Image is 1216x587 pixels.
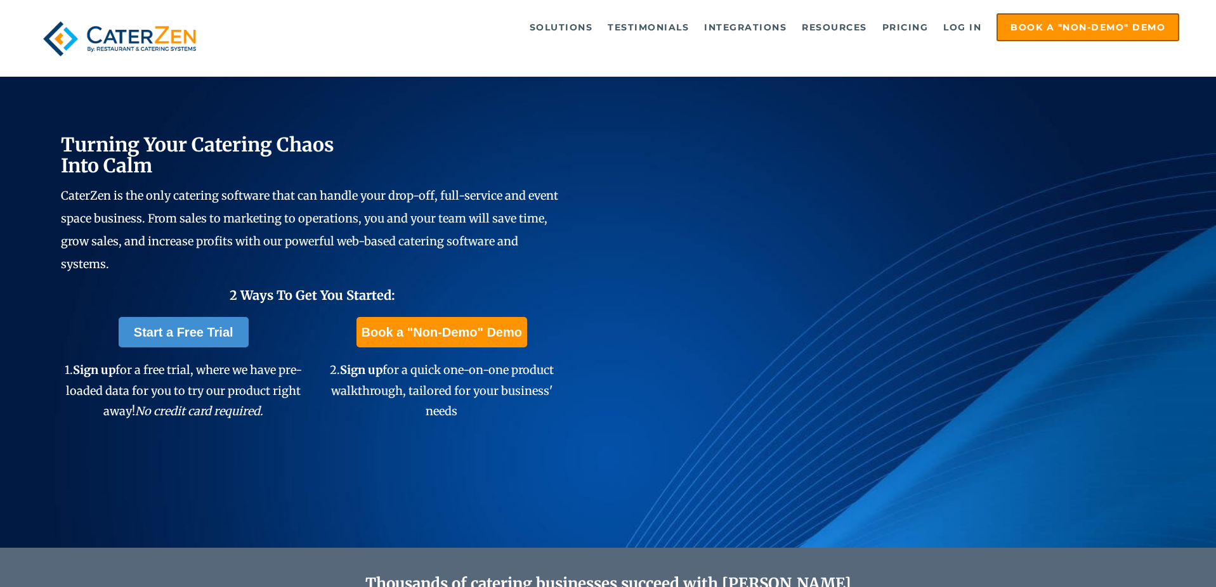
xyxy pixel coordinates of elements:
a: Book a "Non-Demo" Demo [356,317,527,347]
a: Solutions [523,15,599,40]
a: Log in [937,15,988,40]
span: CaterZen is the only catering software that can handle your drop-off, full-service and event spac... [61,188,558,271]
span: 1. for a free trial, where we have pre-loaded data for you to try our product right away! [65,363,302,418]
img: caterzen [37,13,203,64]
div: Navigation Menu [232,13,1180,41]
span: Turning Your Catering Chaos Into Calm [61,132,334,177]
span: Sign up [73,363,115,377]
a: Integrations [698,15,793,40]
span: 2 Ways To Get You Started: [230,287,395,303]
a: Resources [795,15,873,40]
span: Sign up [340,363,382,377]
span: 2. for a quick one-on-one product walkthrough, tailored for your business' needs [330,363,554,418]
a: Pricing [876,15,935,40]
em: No credit card required. [135,404,263,418]
a: Testimonials [601,15,695,40]
a: Book a "Non-Demo" Demo [997,13,1179,41]
a: Start a Free Trial [119,317,249,347]
iframe: Help widget launcher [1103,538,1202,573]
